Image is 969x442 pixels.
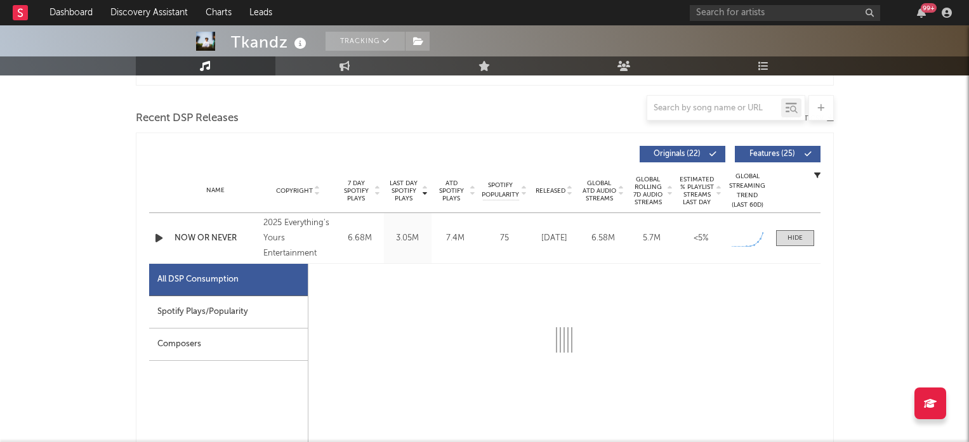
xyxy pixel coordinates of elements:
[149,264,308,296] div: All DSP Consumption
[157,272,239,287] div: All DSP Consumption
[582,179,617,202] span: Global ATD Audio Streams
[640,146,725,162] button: Originals(22)
[231,32,310,53] div: Tkandz
[582,232,624,245] div: 6.58M
[482,181,519,200] span: Spotify Popularity
[149,296,308,328] div: Spotify Plays/Popularity
[339,179,373,202] span: 7 Day Spotify Plays
[149,328,308,361] div: Composers
[743,150,801,158] span: Features ( 25 )
[631,176,666,206] span: Global Rolling 7D Audio Streams
[648,150,706,158] span: Originals ( 22 )
[326,32,405,51] button: Tracking
[735,146,821,162] button: Features(25)
[276,187,313,195] span: Copyright
[175,232,258,245] a: NOW OR NEVER
[387,232,428,245] div: 3.05M
[536,187,565,195] span: Released
[690,5,880,21] input: Search for artists
[263,216,333,261] div: 2025 Everything's Yours Entertainment
[435,179,468,202] span: ATD Spotify Plays
[339,232,381,245] div: 6.68M
[728,172,767,210] div: Global Streaming Trend (Last 60D)
[482,232,527,245] div: 75
[533,232,576,245] div: [DATE]
[921,3,937,13] div: 99 +
[435,232,476,245] div: 7.4M
[680,176,715,206] span: Estimated % Playlist Streams Last Day
[917,8,926,18] button: 99+
[680,232,722,245] div: <5%
[647,103,781,114] input: Search by song name or URL
[631,232,673,245] div: 5.7M
[175,186,258,195] div: Name
[387,179,421,202] span: Last Day Spotify Plays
